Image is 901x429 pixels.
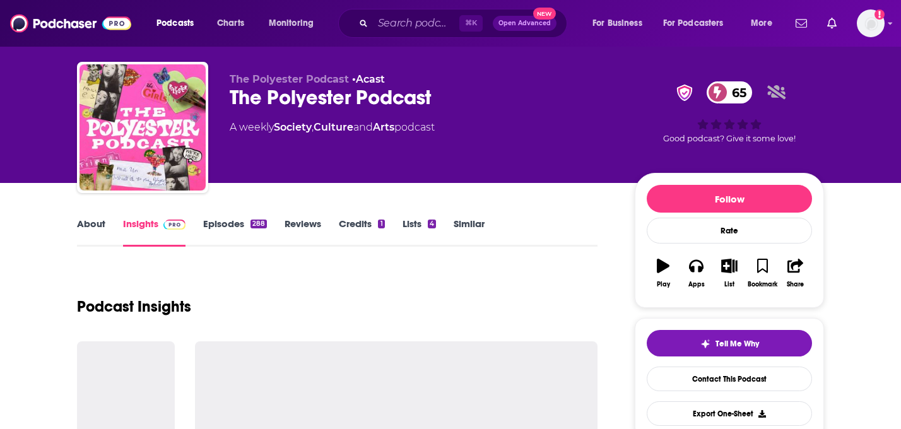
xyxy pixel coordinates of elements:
div: Share [787,281,804,288]
span: Monitoring [269,15,314,32]
span: ⌘ K [459,15,483,32]
span: Tell Me Why [715,339,759,349]
svg: Add a profile image [874,9,885,20]
button: Bookmark [746,250,779,296]
span: , [312,121,314,133]
span: New [533,8,556,20]
a: Contact This Podcast [647,367,812,391]
span: The Polyester Podcast [230,73,349,85]
span: and [353,121,373,133]
span: • [352,73,385,85]
a: Reviews [285,218,321,247]
a: Culture [314,121,353,133]
span: 65 [719,81,753,103]
a: Episodes288 [203,218,267,247]
button: Open AdvancedNew [493,16,556,31]
img: verified Badge [673,85,697,101]
img: The Polyester Podcast [79,64,206,191]
span: Logged in as rhyleeawpr [857,9,885,37]
div: Bookmark [748,281,777,288]
button: Apps [680,250,712,296]
div: Rate [647,218,812,244]
div: verified Badge65Good podcast? Give it some love! [635,73,824,151]
div: Play [657,281,670,288]
button: Show profile menu [857,9,885,37]
a: Lists4 [403,218,436,247]
span: Podcasts [156,15,194,32]
button: Export One-Sheet [647,401,812,426]
button: open menu [260,13,330,33]
a: Arts [373,121,394,133]
img: User Profile [857,9,885,37]
div: List [724,281,734,288]
img: tell me why sparkle [700,339,710,349]
h1: Podcast Insights [77,297,191,316]
a: InsightsPodchaser Pro [123,218,185,247]
a: Credits1 [339,218,384,247]
button: open menu [584,13,658,33]
button: List [713,250,746,296]
div: 288 [250,220,267,228]
img: Podchaser Pro [163,220,185,230]
div: Search podcasts, credits, & more... [350,9,579,38]
input: Search podcasts, credits, & more... [373,13,459,33]
a: Show notifications dropdown [822,13,842,34]
a: Show notifications dropdown [791,13,812,34]
div: Apps [688,281,705,288]
button: open menu [655,13,742,33]
button: Follow [647,185,812,213]
span: Good podcast? Give it some love! [663,134,796,143]
a: Charts [209,13,252,33]
button: Play [647,250,680,296]
button: Share [779,250,812,296]
a: Similar [454,218,485,247]
a: 65 [707,81,753,103]
button: open menu [148,13,210,33]
div: 4 [428,220,436,228]
a: About [77,218,105,247]
span: Open Advanced [498,20,551,26]
div: A weekly podcast [230,120,435,135]
a: Acast [356,73,385,85]
a: Society [274,121,312,133]
span: More [751,15,772,32]
img: Podchaser - Follow, Share and Rate Podcasts [10,11,131,35]
button: tell me why sparkleTell Me Why [647,330,812,356]
button: open menu [742,13,788,33]
span: For Podcasters [663,15,724,32]
span: For Business [592,15,642,32]
span: Charts [217,15,244,32]
div: 1 [378,220,384,228]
